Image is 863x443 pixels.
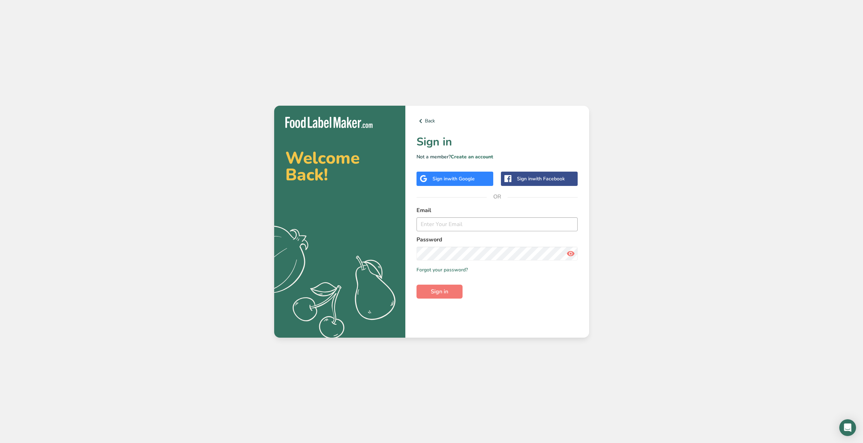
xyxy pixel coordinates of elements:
[417,285,463,299] button: Sign in
[448,175,475,182] span: with Google
[517,175,565,182] div: Sign in
[417,117,578,125] a: Back
[417,206,578,215] label: Email
[417,134,578,150] h1: Sign in
[839,419,856,436] div: Open Intercom Messenger
[487,186,508,207] span: OR
[433,175,475,182] div: Sign in
[532,175,565,182] span: with Facebook
[285,150,394,183] h2: Welcome Back!
[417,153,578,160] p: Not a member?
[417,235,578,244] label: Password
[451,153,493,160] a: Create an account
[431,287,448,296] span: Sign in
[417,266,468,273] a: Forgot your password?
[417,217,578,231] input: Enter Your Email
[285,117,373,128] img: Food Label Maker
